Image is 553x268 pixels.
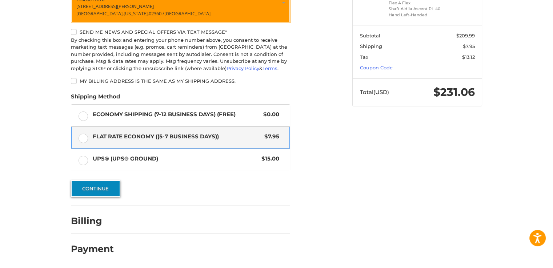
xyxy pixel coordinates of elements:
[360,33,380,38] span: Subtotal
[71,93,120,104] legend: Shipping Method
[149,10,164,17] span: 02360 /
[261,133,279,141] span: $7.95
[360,54,368,60] span: Tax
[462,54,475,60] span: $13.12
[389,12,444,18] li: Hand Left-Handed
[93,155,258,163] span: UPS® (UPS® Ground)
[71,37,290,72] div: By checking this box and entering your phone number above, you consent to receive marketing text ...
[260,110,279,119] span: $0.00
[456,33,475,38] span: $209.99
[93,133,261,141] span: Flat Rate Economy ((5-7 Business Days))
[360,43,382,49] span: Shipping
[71,180,120,197] button: Continue
[71,29,290,35] label: Send me news and special offers via text message*
[263,65,277,71] a: Terms
[258,155,279,163] span: $15.00
[124,10,149,17] span: [US_STATE],
[164,10,211,17] span: [GEOGRAPHIC_DATA]
[76,10,124,17] span: [GEOGRAPHIC_DATA],
[360,89,389,96] span: Total (USD)
[71,215,113,227] h2: Billing
[76,3,154,9] span: [STREET_ADDRESS][PERSON_NAME]
[389,6,444,12] li: Shaft Aldila Ascent PL 40
[227,65,259,71] a: Privacy Policy
[71,243,114,255] h2: Payment
[360,65,393,70] a: Coupon Code
[71,78,290,84] label: My billing address is the same as my shipping address.
[433,85,475,99] span: $231.06
[463,43,475,49] span: $7.95
[93,110,260,119] span: Economy Shipping (7-12 Business Days) (Free)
